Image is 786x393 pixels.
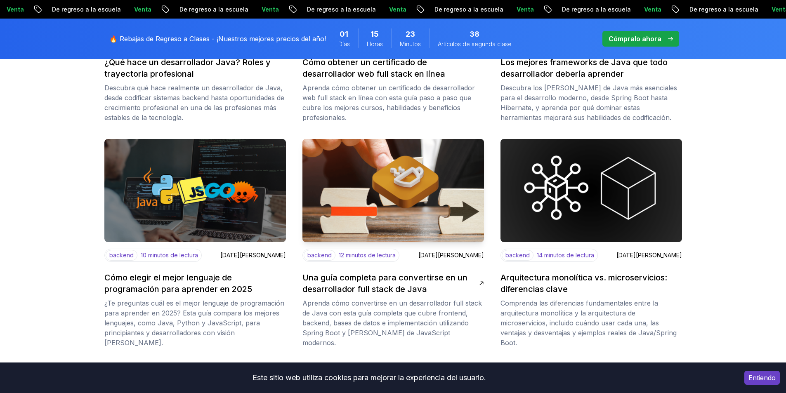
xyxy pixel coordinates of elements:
[500,299,677,347] font: Comprenda las diferencias fundamentales entre la arquitectura monolítica y la arquitectura de mic...
[744,371,780,385] button: Aceptar cookies
[220,252,286,259] font: [DATE][PERSON_NAME]
[438,40,512,47] font: Artículos de segunda clase
[609,35,661,43] font: Cómpralo ahora
[636,6,705,13] font: De regreso a la escuela
[302,139,484,348] a: imagenbackend12 minutos de lectura[DATE][PERSON_NAME]Una guía completa para convertirse en un des...
[367,40,383,47] font: Horas
[381,6,450,13] font: De regreso a la escuela
[505,252,530,259] font: backend
[104,139,286,348] a: imagenbackend10 minutos de lectura[DATE][PERSON_NAME]Cómo elegir el mejor lenguaje de programació...
[307,252,332,259] font: backend
[340,28,348,40] span: 1 día
[400,40,421,47] font: Minutos
[253,373,486,382] font: Este sitio web utiliza cookies para mejorar la experiencia del usuario.
[339,252,396,259] font: 12 minutos de lectura
[718,6,735,13] font: Venta
[463,6,480,13] font: Venta
[335,6,353,13] font: Venta
[371,28,379,40] span: 15 horas
[80,6,98,13] font: Venta
[470,28,479,40] span: 38 Seconds
[418,252,484,259] font: [DATE][PERSON_NAME]
[500,273,667,294] font: Arquitectura monolítica vs. microservicios: diferencias clave
[508,6,577,13] font: De regreso a la escuela
[537,252,594,259] font: 14 minutos de lectura
[406,28,415,40] span: 23 Minutes
[126,6,195,13] font: De regreso a la escuela
[748,374,776,382] font: Entiendo
[500,84,677,122] font: Descubra los [PERSON_NAME] de Java más esenciales para el desarrollo moderno, desde Spring Boot h...
[590,6,608,13] font: Venta
[109,252,134,259] font: backend
[104,84,284,122] font: Descubra qué hace realmente un desarrollador de Java, desde codificar sistemas backend hasta opor...
[340,30,348,38] font: 01
[302,299,482,347] font: Aprenda cómo convertirse en un desarrollador full stack de Java con esta guía completa que cubre ...
[302,84,475,122] font: Aprenda cómo obtener un certificado de desarrollador web full stack en línea con esta guía paso a...
[500,139,682,348] a: imagenbackend14 minutos de lectura[DATE][PERSON_NAME]Arquitectura monolítica vs. microservicios: ...
[338,40,350,47] font: Días
[616,252,682,259] font: [DATE][PERSON_NAME]
[208,6,225,13] font: Venta
[371,30,379,38] font: 15
[109,35,326,43] font: 🔥 Rebajas de Regreso a Clases - ¡Nuestros mejores precios del año!
[500,139,682,242] img: imagen
[104,299,284,347] font: ¿Te preguntas cuál es el mejor lenguaje de programación para aprender en 2025? Esta guía compara ...
[298,136,489,245] img: imagen
[253,6,322,13] font: De regreso a la escuela
[104,273,252,294] font: Cómo elegir el mejor lenguaje de programación para aprender en 2025
[104,139,286,242] img: imagen
[141,252,198,259] font: 10 minutos de lectura
[302,273,467,294] font: Una guía completa para convertirse en un desarrollador full stack de Java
